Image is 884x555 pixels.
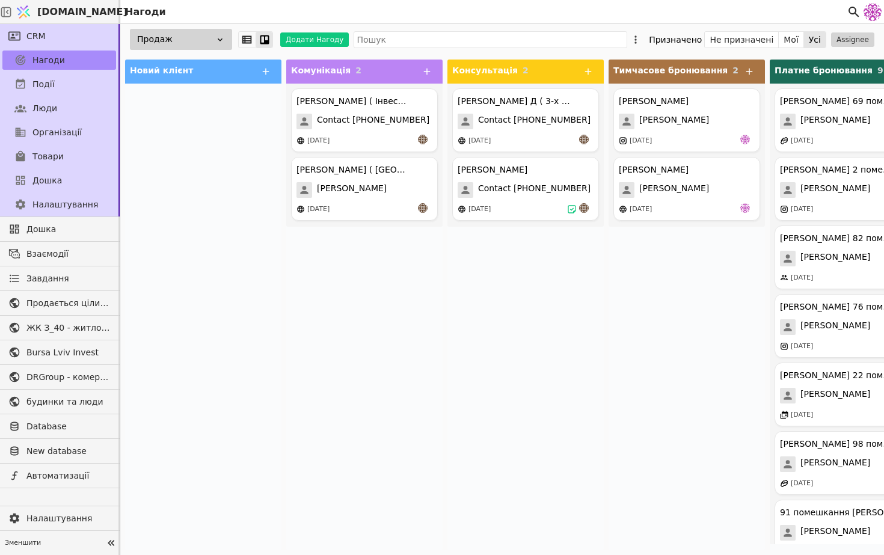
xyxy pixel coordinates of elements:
img: online-store.svg [296,205,305,213]
div: [DATE] [307,136,330,146]
span: [PERSON_NAME] [639,182,709,198]
span: 2 [355,66,361,75]
div: [DATE] [630,136,652,146]
a: ЖК З_40 - житлова та комерційна нерухомість класу Преміум [2,318,116,337]
span: Дошка [26,223,110,236]
span: ЖК З_40 - житлова та комерційна нерухомість класу Преміум [26,322,110,334]
a: Організації [2,123,116,142]
a: будинки та люди [2,392,116,411]
span: Автоматизації [26,470,110,482]
div: [DATE] [791,479,813,489]
img: de [740,135,750,144]
div: [DATE] [307,204,330,215]
img: an [418,135,428,144]
div: [PERSON_NAME]Contact [PHONE_NUMBER][DATE]an [452,157,599,221]
a: Нагоди [2,51,116,70]
span: будинки та люди [26,396,110,408]
a: Bursa Lviv Invest [2,343,116,362]
span: Contact [PHONE_NUMBER] [478,182,591,198]
input: Пошук [354,31,627,48]
span: [PERSON_NAME] [800,388,870,403]
div: [PERSON_NAME] ( Інвестиція ) [296,95,411,108]
a: Додати Нагоду [273,32,349,47]
span: Продається цілий будинок [PERSON_NAME] нерухомість [26,297,110,310]
a: New database [2,441,116,461]
img: online-store.svg [296,136,305,145]
a: Дошка [2,219,116,239]
div: [PERSON_NAME] Д ( 3-х к )Contact [PHONE_NUMBER][DATE]an [452,88,599,152]
span: Contact [PHONE_NUMBER] [317,114,429,129]
span: [PERSON_NAME] [800,182,870,198]
span: Товари [32,150,64,163]
button: Мої [779,31,804,48]
a: Продається цілий будинок [PERSON_NAME] нерухомість [2,293,116,313]
div: [DATE] [630,204,652,215]
a: [DOMAIN_NAME] [12,1,120,23]
div: [PERSON_NAME] [619,95,689,108]
span: 2 [523,66,529,75]
img: instagram.svg [780,342,788,351]
a: Взаємодії [2,244,116,263]
img: people.svg [780,274,788,282]
div: [DATE] [791,342,813,352]
span: [PERSON_NAME] [800,114,870,129]
img: instagram.svg [780,205,788,213]
a: Database [2,417,116,436]
span: Новий клієнт [130,66,193,75]
span: Нагоди [32,54,65,67]
span: Bursa Lviv Invest [26,346,110,359]
div: [DATE] [791,204,813,215]
span: Зменшити [5,538,103,548]
span: [PERSON_NAME] [800,251,870,266]
img: online-store.svg [458,205,466,213]
span: [PERSON_NAME] [639,114,709,129]
span: [PERSON_NAME] [317,182,387,198]
a: Люди [2,99,116,118]
span: [DOMAIN_NAME] [37,5,127,19]
div: Продаж [130,29,232,50]
a: Товари [2,147,116,166]
img: online-store.svg [458,136,466,145]
span: [PERSON_NAME] [800,319,870,335]
span: 9 [877,66,883,75]
img: an [579,135,589,144]
img: instagram.svg [619,136,627,145]
a: DRGroup - комерційна нерухоомість [2,367,116,387]
span: Database [26,420,110,433]
span: Організації [32,126,82,139]
span: Взаємодії [26,248,110,260]
a: CRM [2,26,116,46]
button: Не призначені [705,31,779,48]
div: [PERSON_NAME] Д ( 3-х к ) [458,95,572,108]
img: online-store.svg [619,205,627,213]
span: Завдання [26,272,69,285]
div: [PERSON_NAME][PERSON_NAME][DATE]de [613,88,760,152]
div: [DATE] [791,273,813,283]
span: New database [26,445,110,458]
div: [PERSON_NAME] [458,164,527,176]
span: CRM [26,30,46,43]
span: Налаштування [26,512,110,525]
span: Люди [32,102,57,115]
img: 137b5da8a4f5046b86490006a8dec47a [864,3,882,21]
button: Усі [804,31,826,48]
button: Assignee [831,32,874,47]
span: Консультація [452,66,518,75]
img: an [418,203,428,213]
div: [DATE] [468,204,491,215]
div: [DATE] [468,136,491,146]
img: Logo [14,1,32,23]
span: [PERSON_NAME] [800,456,870,472]
div: [PERSON_NAME][PERSON_NAME][DATE]de [613,157,760,221]
img: de [740,203,750,213]
span: DRGroup - комерційна нерухоомість [26,371,110,384]
img: events.svg [780,411,788,419]
a: Налаштування [2,195,116,214]
a: Автоматизації [2,466,116,485]
div: [PERSON_NAME] [619,164,689,176]
div: [PERSON_NAME] ( [GEOGRAPHIC_DATA] ) [296,164,411,176]
span: 2 [732,66,738,75]
span: Contact [PHONE_NUMBER] [478,114,591,129]
span: Платне бронювання [775,66,873,75]
div: Призначено [649,31,702,48]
